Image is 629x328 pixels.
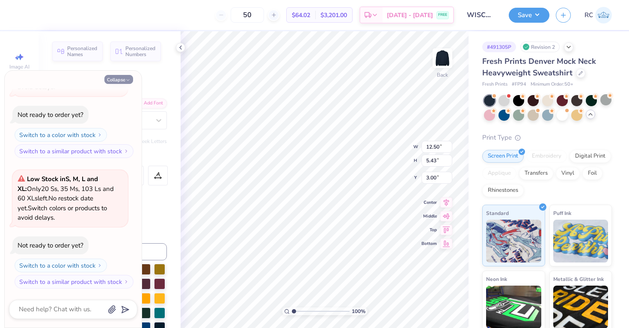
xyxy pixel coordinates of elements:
[438,12,447,18] span: FREE
[519,167,553,180] div: Transfers
[482,167,516,180] div: Applique
[512,81,526,88] span: # FP94
[292,11,310,20] span: $64.02
[526,150,567,163] div: Embroidery
[460,6,502,24] input: Untitled Design
[352,307,365,315] span: 100 %
[67,45,98,57] span: Personalized Names
[15,144,134,158] button: Switch to a similar product with stock
[482,56,596,78] span: Fresh Prints Denver Mock Neck Heavyweight Sweatshirt
[231,7,264,23] input: – –
[18,241,83,250] div: Not ready to order yet?
[482,81,507,88] span: Fresh Prints
[486,274,507,283] span: Neon Ink
[18,110,83,119] div: Not ready to order yet?
[482,133,612,143] div: Print Type
[18,175,114,222] span: Only 20 Ss, 35 Ms, 103 Ls and 60 XLs left. Switch colors or products to avoid delays.
[133,98,167,108] div: Add Font
[97,132,102,137] img: Switch to a color with stock
[520,42,560,52] div: Revision 2
[124,149,129,154] img: Switch to a similar product with stock
[421,200,437,206] span: Center
[486,209,509,218] span: Standard
[553,274,604,283] span: Metallic & Glitter Ink
[15,275,134,289] button: Switch to a similar product with stock
[421,227,437,233] span: Top
[482,42,516,52] div: # 491305P
[553,220,608,262] img: Puff Ink
[437,71,448,79] div: Back
[387,11,433,20] span: [DATE] - [DATE]
[104,75,133,84] button: Collapse
[482,184,524,197] div: Rhinestones
[531,81,573,88] span: Minimum Order: 50 +
[482,150,524,163] div: Screen Print
[509,8,549,23] button: Save
[9,63,30,70] span: Image AI
[421,241,437,247] span: Bottom
[486,220,541,262] img: Standard
[553,209,571,218] span: Puff Ink
[18,175,98,193] strong: Low Stock in S, M, L and XL :
[421,213,437,219] span: Middle
[15,128,107,142] button: Switch to a color with stock
[15,259,107,272] button: Switch to a color with stock
[124,279,129,284] img: Switch to a similar product with stock
[584,10,593,20] span: RC
[97,263,102,268] img: Switch to a color with stock
[320,11,347,20] span: $3,201.00
[556,167,580,180] div: Vinyl
[582,167,602,180] div: Foil
[595,7,612,24] img: Reilly Chin(cm)
[584,7,612,24] a: RC
[570,150,611,163] div: Digital Print
[125,45,156,57] span: Personalized Numbers
[18,194,93,212] span: No restock date yet.
[434,50,451,67] img: Back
